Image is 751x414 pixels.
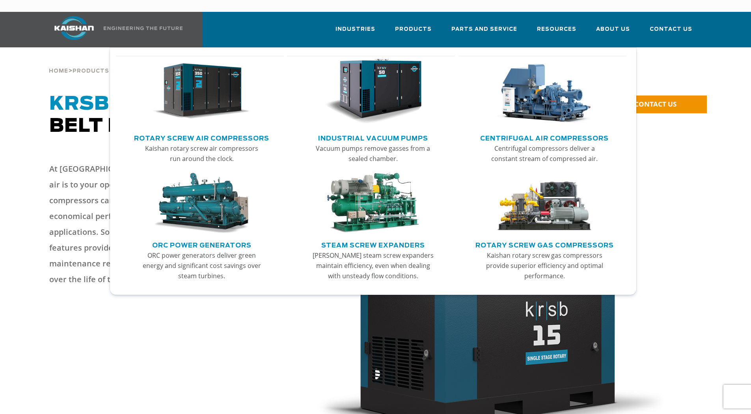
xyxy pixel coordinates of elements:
[134,131,269,143] a: Rotary Screw Air Compressors
[451,19,517,46] a: Parts and Service
[475,238,614,250] a: Rotary Screw Gas Compressors
[140,250,263,281] p: ORC power generators deliver green energy and significant cost savings over steam turbines.
[395,25,432,34] span: Products
[324,173,421,234] img: thumb-Steam-Screw-Expanders
[650,25,692,34] span: Contact Us
[49,69,68,74] span: Home
[73,67,109,74] a: Products
[311,250,434,281] p: [PERSON_NAME] steam screw expanders maintain efficiency, even when dealing with unsteady flow con...
[634,99,676,109] span: CONTACT US
[49,161,278,287] p: At [GEOGRAPHIC_DATA], we know how crucial compressed air is to your operation. Our KRSB belt-driv...
[335,19,375,46] a: Industries
[49,95,259,136] span: Belt Drive Series
[335,25,375,34] span: Industries
[318,131,428,143] a: Industrial Vacuum Pumps
[480,131,609,143] a: Centrifugal Air Compressors
[451,25,517,34] span: Parts and Service
[49,67,68,74] a: Home
[324,59,421,124] img: thumb-Industrial-Vacuum-Pumps
[73,69,109,74] span: Products
[596,25,630,34] span: About Us
[483,143,606,164] p: Centrifugal compressors deliver a constant stream of compressed air.
[311,143,434,164] p: Vacuum pumps remove gasses from a sealed chamber.
[49,47,194,77] div: > >
[104,26,183,30] img: Engineering the future
[45,16,104,40] img: kaishan logo
[483,250,606,281] p: Kaishan rotary screw gas compressors provide superior efficiency and optimal performance.
[45,12,184,47] a: Kaishan USA
[609,96,707,113] a: CONTACT US
[537,25,576,34] span: Resources
[537,19,576,46] a: Resources
[153,173,250,234] img: thumb-ORC-Power-Generators
[596,19,630,46] a: About Us
[140,143,263,164] p: Kaishan rotary screw air compressors run around the clock.
[321,238,425,250] a: Steam Screw Expanders
[496,59,593,124] img: thumb-Centrifugal-Air-Compressors
[650,19,692,46] a: Contact Us
[395,19,432,46] a: Products
[496,173,593,234] img: thumb-Rotary-Screw-Gas-Compressors
[153,59,250,124] img: thumb-Rotary-Screw-Air-Compressors
[49,95,109,114] span: KRSB
[152,238,252,250] a: ORC Power Generators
